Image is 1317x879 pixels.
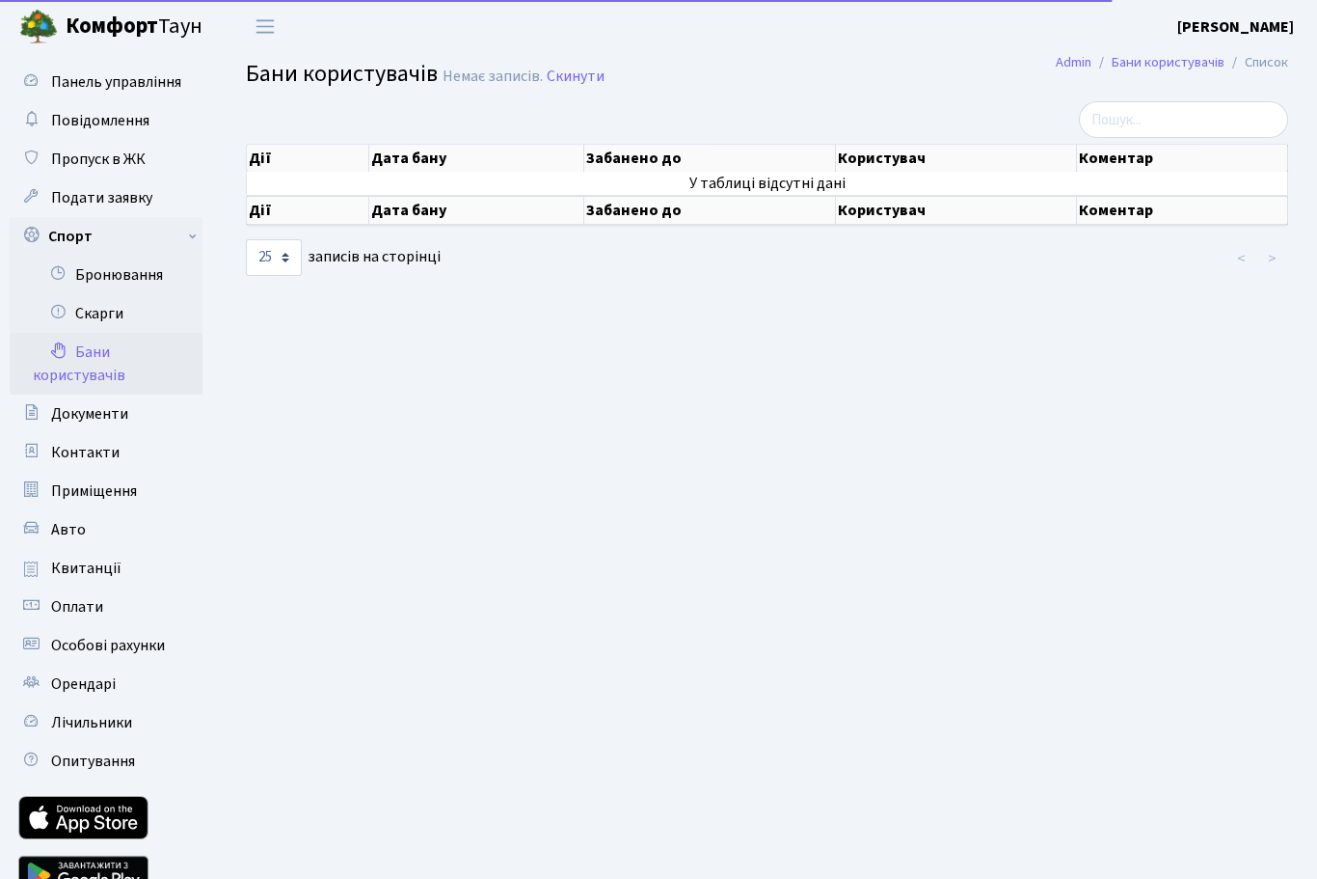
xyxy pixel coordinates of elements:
span: Авто [51,519,86,540]
th: Коментар [1077,196,1288,225]
span: Опитування [51,751,135,772]
a: Подати заявку [10,179,202,217]
img: logo.png [19,8,58,46]
b: [PERSON_NAME] [1177,16,1294,38]
input: Пошук... [1079,101,1288,138]
a: [PERSON_NAME] [1177,15,1294,39]
td: У таблиці відсутні дані [247,172,1288,195]
span: Таун [66,11,202,43]
span: Лічильники [51,712,132,733]
th: Дата бану [369,196,584,225]
th: Коментар [1077,145,1288,172]
th: Дії [247,145,369,172]
a: Лічильники [10,703,202,742]
a: Опитування [10,742,202,781]
th: Забанено до [584,145,836,172]
nav: breadcrumb [1027,42,1317,83]
span: Особові рахунки [51,635,165,656]
th: Користувач [836,145,1077,172]
span: Оплати [51,596,103,618]
a: Документи [10,395,202,433]
span: Пропуск в ЖК [51,149,146,170]
span: Бани користувачів [246,57,438,91]
b: Комфорт [66,11,158,41]
span: Панель управління [51,71,181,93]
a: Контакти [10,433,202,472]
li: Список [1224,52,1288,73]
span: Орендарі [51,673,116,695]
a: Орендарі [10,665,202,703]
a: Скарги [10,294,202,333]
a: Admin [1056,52,1091,72]
a: Бани користувачів [10,333,202,395]
a: Бронювання [10,256,202,294]
th: Дії [247,196,369,225]
button: Переключити навігацію [241,11,289,42]
span: Документи [51,403,128,425]
span: Приміщення [51,481,137,502]
div: Немає записів. [443,68,543,86]
a: Пропуск в ЖК [10,140,202,179]
span: Контакти [51,442,120,463]
th: Дата бану [369,145,584,172]
a: Панель управління [10,63,202,101]
a: Повідомлення [10,101,202,140]
a: Приміщення [10,472,202,510]
select: записів на сторінці [246,239,302,276]
a: Квитанції [10,549,202,588]
a: Авто [10,510,202,549]
th: Забанено до [584,196,836,225]
a: Спорт [10,217,202,256]
span: Квитанції [51,558,121,579]
a: Бани користувачів [1112,52,1224,72]
a: Оплати [10,588,202,626]
span: Повідомлення [51,110,149,131]
a: Скинути [547,68,605,86]
th: Користувач [836,196,1077,225]
span: Подати заявку [51,187,152,208]
a: Особові рахунки [10,626,202,665]
label: записів на сторінці [246,239,441,276]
